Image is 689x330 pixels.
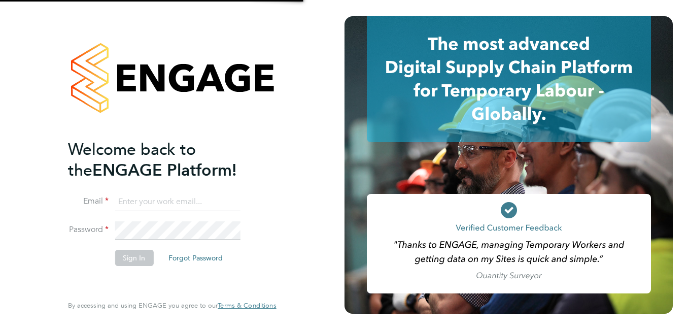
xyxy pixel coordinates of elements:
[68,139,266,181] h2: ENGAGE Platform!
[68,224,109,235] label: Password
[68,140,196,180] span: Welcome back to the
[68,196,109,207] label: Email
[115,250,153,266] button: Sign In
[115,193,240,211] input: Enter your work email...
[68,301,276,310] span: By accessing and using ENGAGE you agree to our
[160,250,231,266] button: Forgot Password
[218,302,276,310] a: Terms & Conditions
